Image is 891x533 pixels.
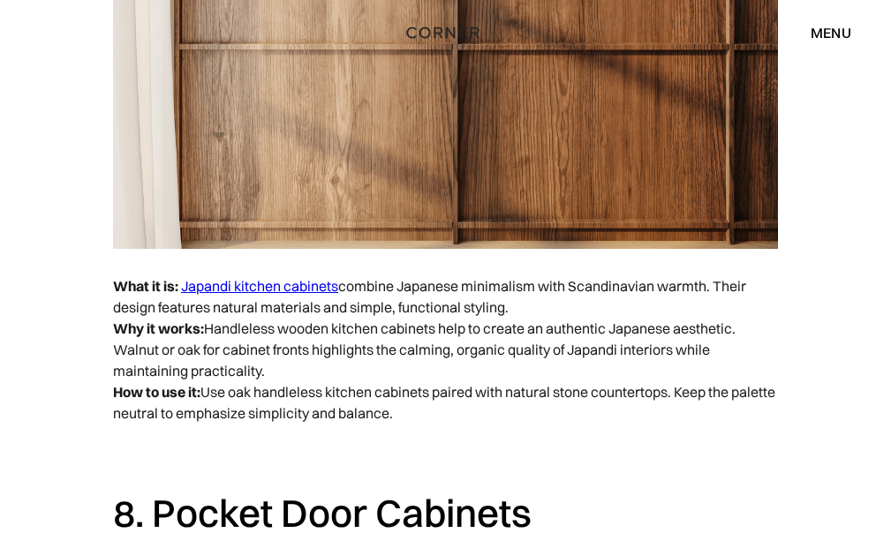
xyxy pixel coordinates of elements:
[181,277,338,295] a: Japandi kitchen cabinets
[113,432,778,471] p: ‍
[811,26,851,40] div: menu
[113,277,178,295] strong: What it is:
[405,21,486,44] a: home
[113,319,204,337] strong: Why it works:
[793,18,851,48] div: menu
[113,383,200,401] strong: How to use it:
[113,266,778,432] p: combine Japanese minimalism with Scandinavian warmth. Their design features natural materials and...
